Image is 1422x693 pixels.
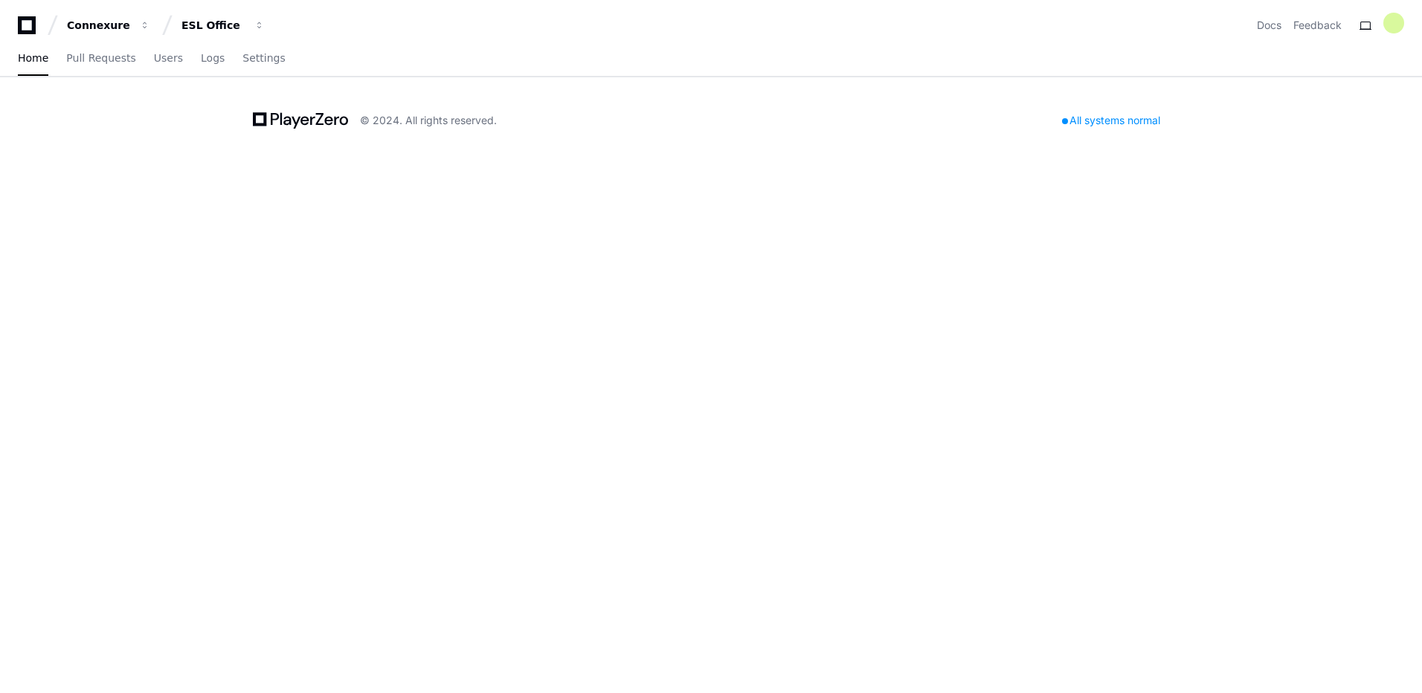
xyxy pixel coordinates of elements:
a: Docs [1257,18,1281,33]
div: All systems normal [1053,110,1169,131]
button: Connexure [61,12,156,39]
a: Logs [201,42,225,76]
span: Home [18,54,48,62]
button: Feedback [1293,18,1342,33]
div: ESL Office [181,18,245,33]
button: ESL Office [176,12,271,39]
div: © 2024. All rights reserved. [360,113,497,128]
a: Home [18,42,48,76]
span: Users [154,54,183,62]
span: Pull Requests [66,54,135,62]
a: Pull Requests [66,42,135,76]
a: Users [154,42,183,76]
span: Logs [201,54,225,62]
span: Settings [242,54,285,62]
div: Connexure [67,18,131,33]
a: Settings [242,42,285,76]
